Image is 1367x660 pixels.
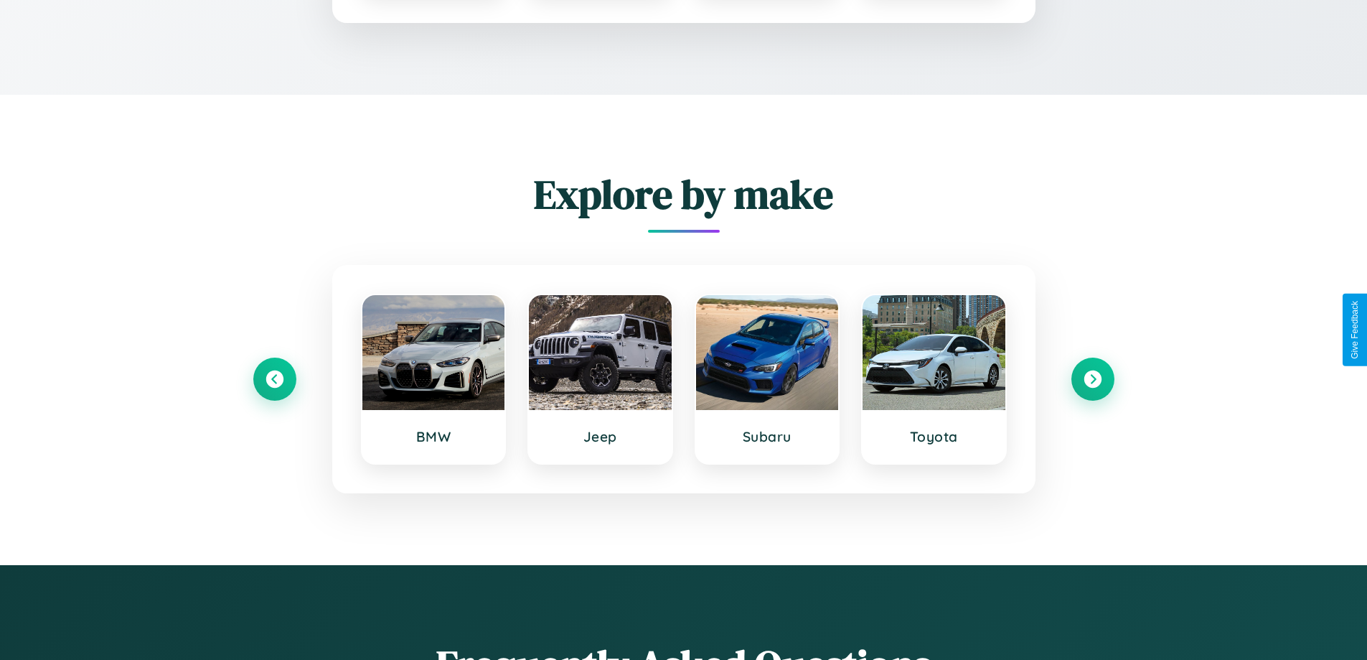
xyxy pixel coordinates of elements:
[1350,301,1360,359] div: Give Feedback
[377,428,491,445] h3: BMW
[877,428,991,445] h3: Toyota
[253,167,1114,222] h2: Explore by make
[543,428,657,445] h3: Jeep
[710,428,825,445] h3: Subaru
